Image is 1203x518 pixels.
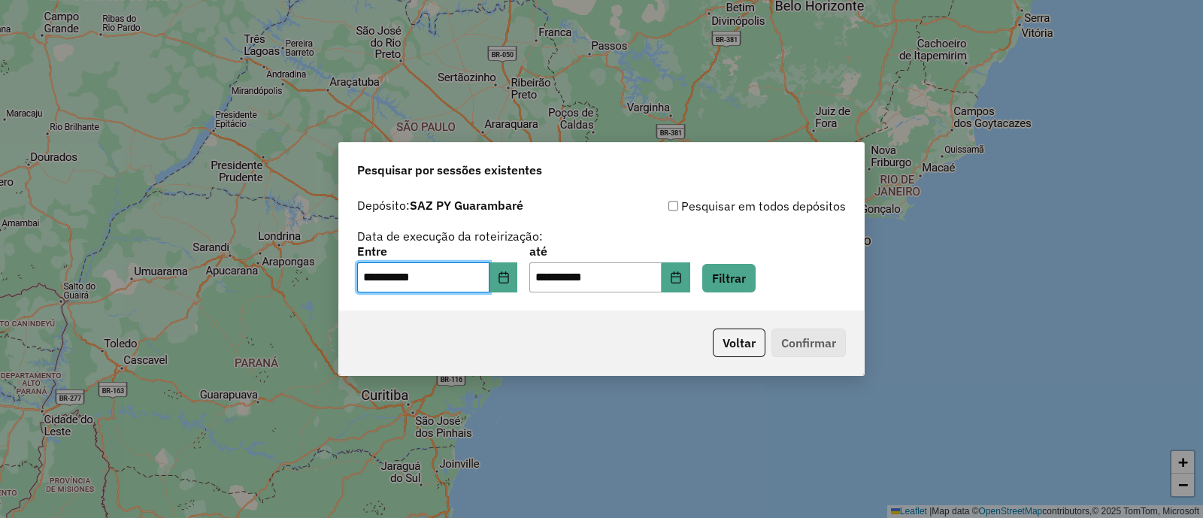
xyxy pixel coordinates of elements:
[357,242,517,260] label: Entre
[662,262,690,292] button: Choose Date
[702,264,756,292] button: Filtrar
[489,262,518,292] button: Choose Date
[713,329,765,357] button: Voltar
[529,242,689,260] label: até
[357,161,542,179] span: Pesquisar por sessões existentes
[357,196,523,214] label: Depósito:
[410,198,523,213] strong: SAZ PY Guarambaré
[601,197,846,215] div: Pesquisar em todos depósitos
[357,227,543,245] label: Data de execução da roteirização:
